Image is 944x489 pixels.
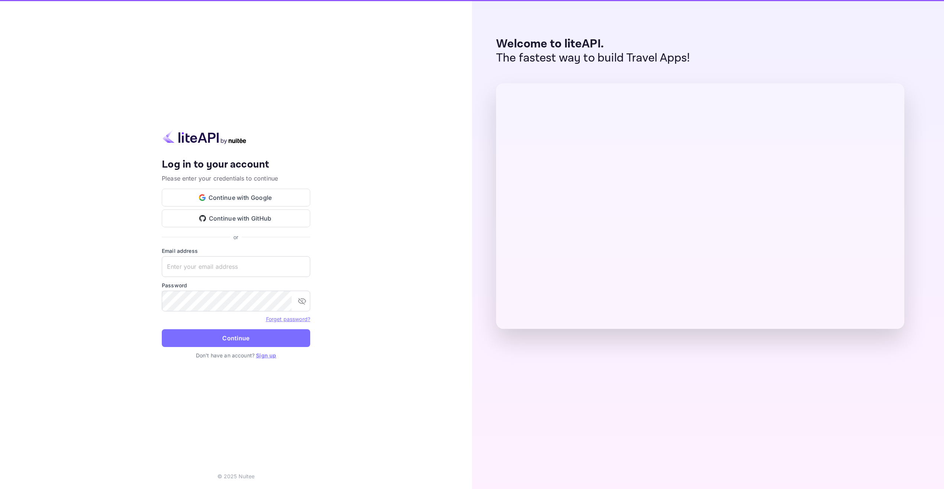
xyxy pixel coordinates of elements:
[162,281,310,289] label: Password
[162,329,310,347] button: Continue
[233,233,238,241] p: or
[256,352,276,359] a: Sign up
[266,316,310,322] a: Forget password?
[217,472,255,480] p: © 2025 Nuitee
[162,189,310,206] button: Continue with Google
[496,51,690,65] p: The fastest way to build Travel Apps!
[162,209,310,227] button: Continue with GitHub
[496,83,904,329] img: liteAPI Dashboard Preview
[295,294,309,308] button: toggle password visibility
[496,37,690,51] p: Welcome to liteAPI.
[162,256,310,277] input: Enter your email address
[162,174,310,183] p: Please enter your credentials to continue
[162,351,310,359] p: Don't have an account?
[266,315,310,323] a: Forget password?
[162,130,247,144] img: liteapi
[162,247,310,255] label: Email address
[162,158,310,171] h4: Log in to your account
